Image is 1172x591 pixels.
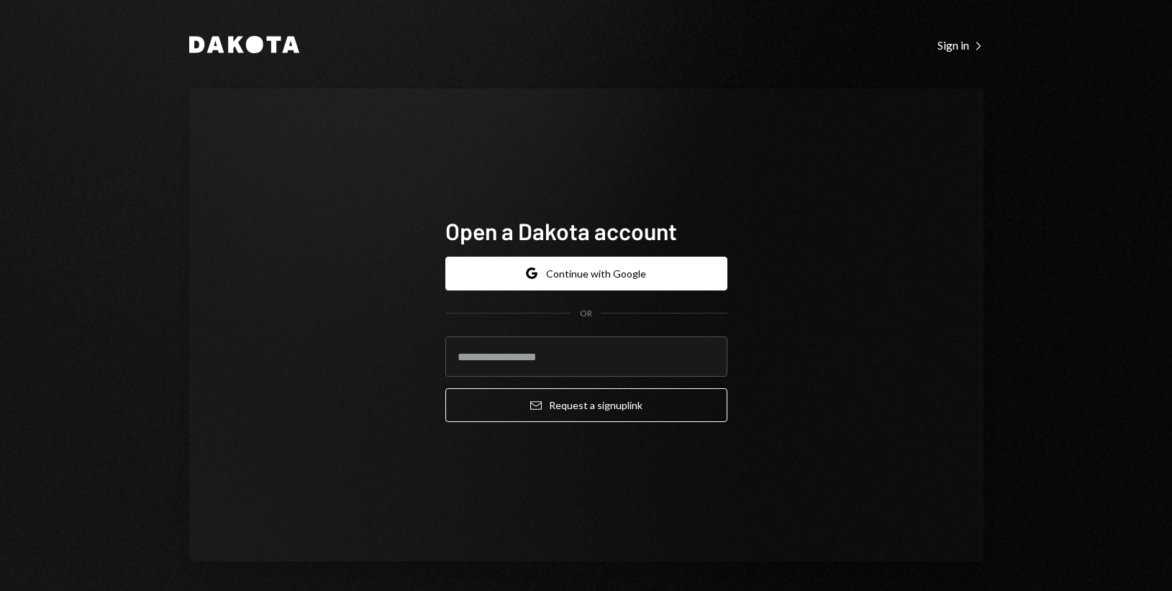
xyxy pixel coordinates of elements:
a: Sign in [937,37,984,52]
div: Sign in [937,38,984,52]
button: Continue with Google [445,257,727,290]
div: OR [580,308,592,320]
button: Request a signuplink [445,388,727,422]
h1: Open a Dakota account [445,216,727,245]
